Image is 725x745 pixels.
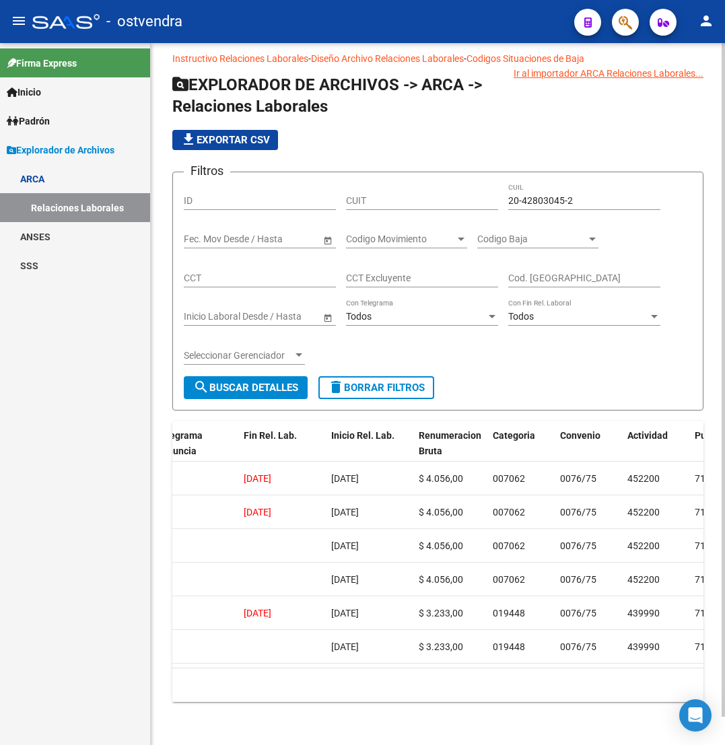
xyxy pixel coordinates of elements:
span: Borrar Filtros [328,382,425,394]
span: Categoria [493,430,535,441]
a: Diseño Archivo Relaciones Laborales [311,53,464,64]
span: Actividad [627,430,668,441]
span: [DATE] [331,507,359,518]
span: 0076/75 [560,574,596,585]
datatable-header-cell: Convenio [555,421,622,481]
button: Buscar Detalles [184,376,308,399]
span: Explorador de Archivos [7,143,114,157]
span: Exportar CSV [180,134,270,146]
span: $ 4.056,00 [419,473,463,484]
div: Ir al importador ARCA Relaciones Laborales... [514,66,703,81]
span: [DATE] [331,608,359,618]
span: $ 4.056,00 [419,574,463,585]
span: 7129 [695,608,716,618]
datatable-header-cell: Actividad [622,421,689,481]
span: 452200 [627,507,660,518]
span: Telegrama Renuncia [156,430,203,456]
span: Codigo Baja [477,234,586,245]
span: 439990 [627,608,660,618]
span: - ostvendra [106,7,182,36]
span: Inicio Rel. Lab. [331,430,394,441]
datatable-header-cell: Inicio Rel. Lab. [326,421,413,481]
datatable-header-cell: Telegrama Renuncia [151,421,238,481]
span: 007062 [493,540,525,551]
span: Inicio [7,85,41,100]
span: 0076/75 [560,540,596,551]
mat-icon: delete [328,379,344,395]
span: Fin Rel. Lab. [244,430,297,441]
mat-icon: file_download [180,131,197,147]
span: 452200 [627,473,660,484]
span: [DATE] [331,574,359,585]
span: 007062 [493,574,525,585]
input: Fecha fin [244,234,310,245]
span: 439990 [627,641,660,652]
span: 452200 [627,574,660,585]
span: $ 3.233,00 [419,608,463,618]
span: [DATE] [244,507,271,518]
span: Padrón [7,114,50,129]
span: 452200 [627,540,660,551]
span: Seleccionar Gerenciador [184,350,293,361]
span: 7129 [695,641,716,652]
span: EXPLORADOR DE ARCHIVOS -> ARCA -> Relaciones Laborales [172,75,482,116]
span: Renumeracion Bruta [419,430,481,456]
span: 0076/75 [560,473,596,484]
span: $ 4.056,00 [419,540,463,551]
span: 019448 [493,608,525,618]
datatable-header-cell: Categoria [487,421,555,481]
span: Puesto [695,430,725,441]
button: Open calendar [320,310,335,324]
span: Codigo Movimiento [346,234,455,245]
button: Borrar Filtros [318,376,434,399]
button: Exportar CSV [172,130,278,150]
p: - - [172,51,703,66]
span: 0076/75 [560,507,596,518]
span: 0076/75 [560,641,596,652]
span: Buscar Detalles [193,382,298,394]
span: 7122 [695,507,716,518]
mat-icon: search [193,379,209,395]
input: Fecha fin [244,311,310,322]
button: Open calendar [320,233,335,247]
mat-icon: person [698,13,714,29]
div: Open Intercom Messenger [679,699,712,732]
span: [DATE] [244,473,271,484]
span: 019448 [493,641,525,652]
span: 7122 [695,473,716,484]
a: Codigos Situaciones de Baja [467,53,584,64]
span: 007062 [493,473,525,484]
span: $ 4.056,00 [419,507,463,518]
span: [DATE] [331,540,359,551]
datatable-header-cell: Fin Rel. Lab. [238,421,326,481]
span: Firma Express [7,56,77,71]
h3: Filtros [184,162,230,180]
span: Convenio [560,430,600,441]
span: [DATE] [331,473,359,484]
span: 0076/75 [560,608,596,618]
mat-icon: menu [11,13,27,29]
span: [DATE] [244,608,271,618]
span: 7122 [695,540,716,551]
span: 7122 [695,574,716,585]
span: 007062 [493,507,525,518]
input: Fecha inicio [184,234,233,245]
span: Todos [346,311,372,322]
span: Todos [508,311,534,322]
datatable-header-cell: Renumeracion Bruta [413,421,487,481]
input: Fecha inicio [184,311,233,322]
a: Instructivo Relaciones Laborales [172,53,308,64]
span: $ 3.233,00 [419,641,463,652]
span: [DATE] [331,641,359,652]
